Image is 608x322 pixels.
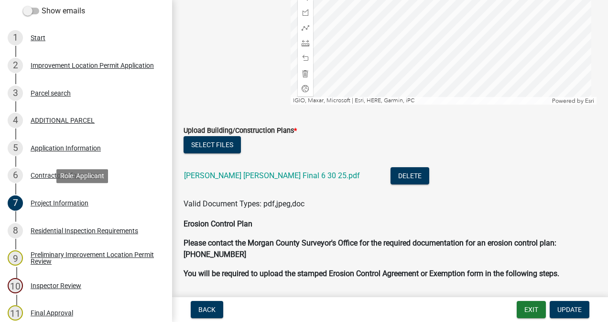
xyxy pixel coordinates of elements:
span: Valid Document Types: pdf,jpeg,doc [184,199,304,208]
button: Back [191,301,223,318]
div: 11 [8,305,23,321]
div: 4 [8,113,23,128]
div: 3 [8,86,23,101]
div: Parcel search [31,90,71,97]
div: Residential Inspection Requirements [31,227,138,234]
a: Esri [585,97,594,104]
div: 1 [8,30,23,45]
div: 2 [8,58,23,73]
label: Upload Building/Construction Plans [184,128,297,134]
div: Role: Applicant [56,169,108,183]
div: Contractor Information [31,172,100,179]
div: Preliminary Improvement Location Permit Review [31,251,157,265]
button: Delete [391,167,429,184]
div: 9 [8,250,23,266]
div: Start [31,34,45,41]
label: Show emails [23,5,85,17]
div: Project Information [31,200,88,206]
div: 5 [8,140,23,156]
strong: Erosion Control Plan [184,219,252,228]
div: 6 [8,168,23,183]
div: Final Approval [31,310,73,316]
div: 8 [8,223,23,238]
div: ADDITIONAL PARCEL [31,117,95,124]
span: Back [198,306,216,313]
div: 7 [8,195,23,211]
strong: Please contact the Morgan County Surveyor's Office for the required documentation for an erosion ... [184,238,556,259]
div: Inspector Review [31,282,81,289]
strong: You will be required to upload the stamped Erosion Control Agreement or Exemption form in the fol... [184,269,559,278]
button: Update [550,301,589,318]
button: Select files [184,136,241,153]
div: Powered by [550,97,597,105]
wm-modal-confirm: Delete Document [391,172,429,181]
div: Application Information [31,145,101,151]
div: Improvement Location Permit Application [31,62,154,69]
div: IGIO, Maxar, Microsoft | Esri, HERE, Garmin, iPC [291,97,550,105]
span: Update [557,306,582,313]
div: 10 [8,278,23,293]
button: Exit [517,301,546,318]
a: [PERSON_NAME] [PERSON_NAME] Final 6 30 25.pdf [184,171,360,180]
